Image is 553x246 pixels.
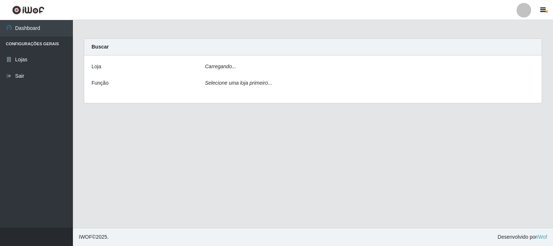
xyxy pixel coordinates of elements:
[91,79,109,87] label: Função
[79,234,92,240] span: IWOF
[205,80,272,86] i: Selecione uma loja primeiro...
[537,234,547,240] a: iWof
[205,64,236,69] i: Carregando...
[79,233,109,241] span: © 2025 .
[91,44,109,50] strong: Buscar
[12,5,44,15] img: CoreUI Logo
[91,63,101,70] label: Loja
[498,233,547,241] span: Desenvolvido por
